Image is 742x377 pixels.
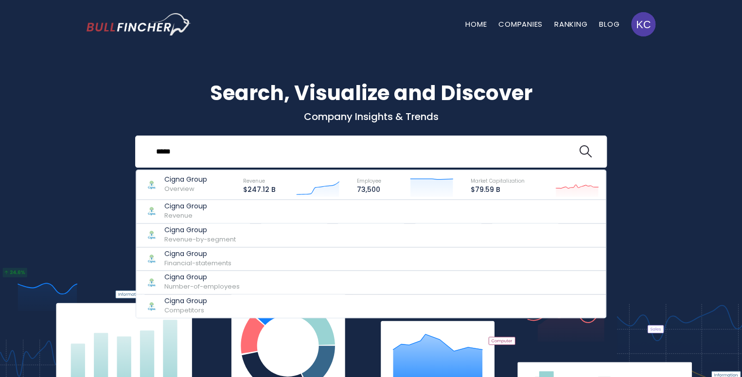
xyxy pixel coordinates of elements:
[599,19,619,29] a: Blog
[579,145,592,158] img: search icon
[164,258,231,268] span: Financial-statements
[87,13,191,35] img: bullfincher logo
[471,186,525,194] p: $79.59 B
[136,247,606,271] a: Cigna Group Financial-statements
[136,294,606,318] a: Cigna Group Competitors
[164,211,193,220] span: Revenue
[164,273,240,281] p: Cigna Group
[164,306,204,315] span: Competitors
[357,186,381,194] p: 73,500
[136,200,606,223] a: Cigna Group Revenue
[498,19,543,29] a: Companies
[164,235,236,244] span: Revenue-by-segment
[554,19,587,29] a: Ranking
[164,184,194,193] span: Overview
[357,177,381,185] span: Employee
[243,177,265,185] span: Revenue
[87,110,655,123] p: Company Insights & Trends
[136,271,606,294] a: Cigna Group Number-of-employees
[136,170,606,200] a: Cigna Group Overview Revenue $247.12 B Employee 73,500 Market Capitalization $79.59 B
[164,282,240,291] span: Number-of-employees
[164,202,207,210] p: Cigna Group
[164,226,236,234] p: Cigna Group
[471,177,525,185] span: Market Capitalization
[87,13,191,35] a: Go to homepage
[136,223,606,247] a: Cigna Group Revenue-by-segment
[87,187,655,197] p: What's trending
[164,250,231,258] p: Cigna Group
[243,186,276,194] p: $247.12 B
[465,19,487,29] a: Home
[87,78,655,108] h1: Search, Visualize and Discover
[164,297,207,305] p: Cigna Group
[164,175,207,184] p: Cigna Group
